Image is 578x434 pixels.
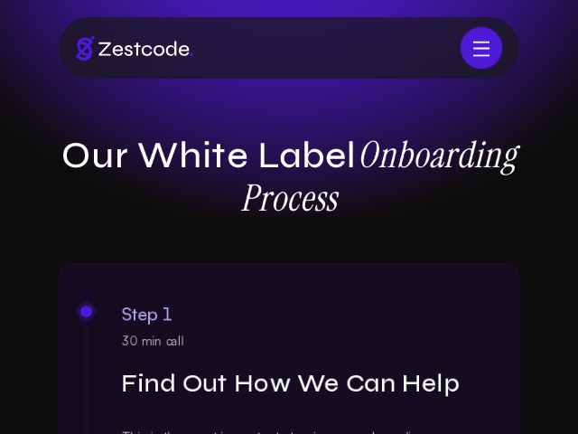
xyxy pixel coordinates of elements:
p: Step 1 [122,301,225,325]
h1: Our White Label [59,134,519,222]
img: Brand logo of zestcode digital [76,36,193,61]
strong: Onboarding Process [240,131,516,222]
p: 30 min call [122,333,225,350]
button: Toggle navigation [461,27,502,69]
h2: Find Out How We Can Help [122,369,491,399]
